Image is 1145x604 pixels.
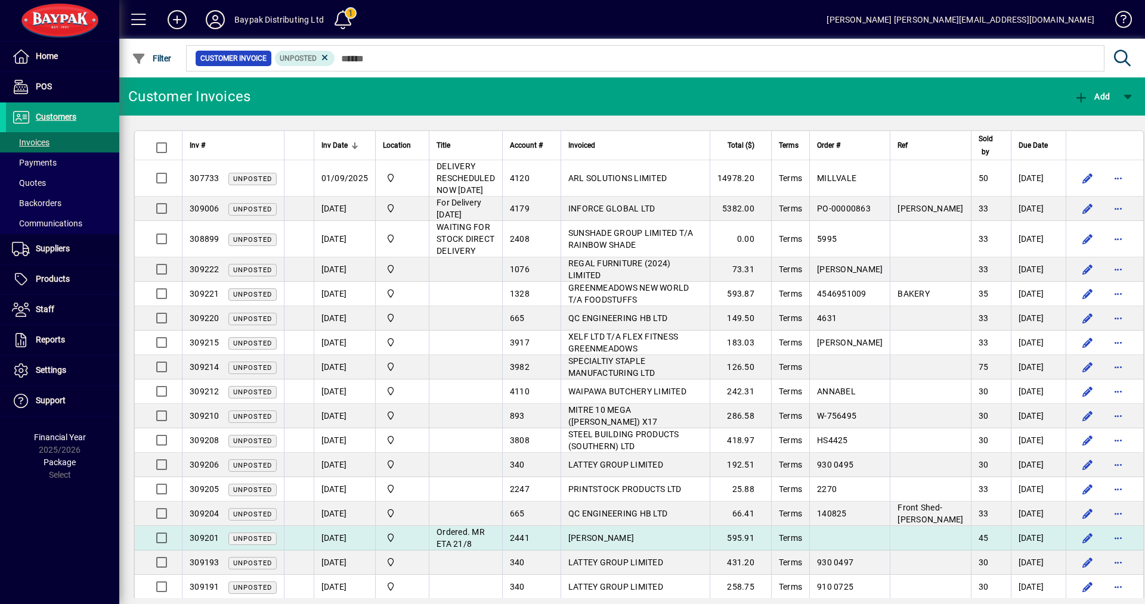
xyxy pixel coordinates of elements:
span: Terms [779,460,802,469]
span: 2247 [510,484,530,494]
td: [DATE] [314,550,376,575]
span: Baypak - Onekawa [383,312,422,325]
span: SPECIALTIY STAPLE MANUFACTURING LTD [568,356,655,378]
span: Financial Year [34,432,86,442]
div: Baypak Distributing Ltd [234,10,324,29]
div: Order # [817,139,883,152]
span: WAITING FOR STOCK DIRECT DELIVERY [437,222,494,256]
a: Staff [6,295,119,325]
button: Edit [1078,284,1097,303]
td: 5382.00 [710,197,771,221]
div: Invoiced [568,139,703,152]
div: Ref [898,139,963,152]
td: [DATE] [1011,257,1066,282]
span: 340 [510,558,525,567]
span: Products [36,274,70,284]
span: Customers [36,112,76,122]
mat-chip: Customer Invoice Status: Unposted [275,51,335,66]
span: 309006 [190,204,219,213]
span: Unposted [233,266,272,274]
span: Terms [779,362,802,372]
span: Baypak - Onekawa [383,556,422,569]
span: Terms [779,484,802,494]
span: [PERSON_NAME] [568,533,634,543]
span: 309201 [190,533,219,543]
span: Inv Date [321,139,348,152]
button: Edit [1078,333,1097,352]
span: 33 [979,313,989,323]
span: 4110 [510,387,530,396]
div: Due Date [1019,139,1059,152]
span: Unposted [233,206,272,213]
td: 431.20 [710,550,771,575]
span: Baypak - Onekawa [383,458,422,471]
span: Baypak - Onekawa [383,409,422,422]
a: Payments [6,152,119,173]
td: 242.31 [710,379,771,404]
td: [DATE] [1011,221,1066,257]
a: Suppliers [6,234,119,264]
a: Support [6,386,119,416]
span: HS4425 [817,435,848,445]
span: Backorders [12,198,61,208]
div: Total ($) [717,139,765,152]
div: [PERSON_NAME] [PERSON_NAME][EMAIL_ADDRESS][DOMAIN_NAME] [827,10,1094,29]
span: 1328 [510,289,530,298]
span: Terms [779,558,802,567]
span: 309214 [190,362,219,372]
span: 3917 [510,338,530,347]
span: 2408 [510,234,530,244]
span: 75 [979,362,989,372]
span: 3982 [510,362,530,372]
span: Total ($) [728,139,754,152]
span: REGAL FURNITURE (2024) LIMITED [568,259,671,280]
a: Invoices [6,132,119,152]
span: Terms [779,338,802,347]
td: [DATE] [1011,477,1066,502]
td: 593.87 [710,282,771,306]
span: Unposted [233,236,272,244]
span: Settings [36,365,66,375]
button: Filter [129,48,175,69]
span: SUNSHADE GROUP LIMITED T/A RAINBOW SHADE [568,228,694,250]
span: Baypak - Onekawa [383,202,422,215]
span: Baypak - Onekawa [383,287,422,300]
span: 33 [979,204,989,213]
span: Terms [779,387,802,396]
td: [DATE] [314,428,376,453]
span: 307733 [190,173,219,183]
div: Account # [510,139,553,152]
span: GREENMEADOWS NEW WORLD T/A FOODSTUFFS [568,283,689,304]
button: More options [1109,199,1128,218]
td: [DATE] [314,404,376,428]
div: Sold by [979,132,1004,158]
span: Unposted [233,510,272,518]
span: 930 0495 [817,460,853,469]
td: 0.00 [710,221,771,257]
td: [DATE] [314,197,376,221]
span: 30 [979,411,989,421]
span: Unposted [280,54,317,63]
span: Due Date [1019,139,1048,152]
span: 30 [979,387,989,396]
span: Baypak - Onekawa [383,385,422,398]
td: [DATE] [314,453,376,477]
span: Baypak - Onekawa [383,482,422,496]
td: 66.41 [710,502,771,526]
span: Unposted [233,315,272,323]
button: Add [1071,86,1113,107]
span: 309210 [190,411,219,421]
td: [DATE] [314,502,376,526]
span: POS [36,82,52,91]
button: More options [1109,406,1128,425]
span: PRINTSTOCK PRODUCTS LTD [568,484,682,494]
span: Unposted [233,364,272,372]
span: Add [1074,92,1110,101]
span: Quotes [12,178,46,188]
span: STEEL BUILDING PRODUCTS (SOUTHERN) LTD [568,429,679,451]
span: Baypak - Onekawa [383,172,422,185]
td: [DATE] [314,477,376,502]
span: Unposted [233,175,272,183]
span: QC ENGINEERING HB LTD [568,313,667,323]
span: Terms [779,139,799,152]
